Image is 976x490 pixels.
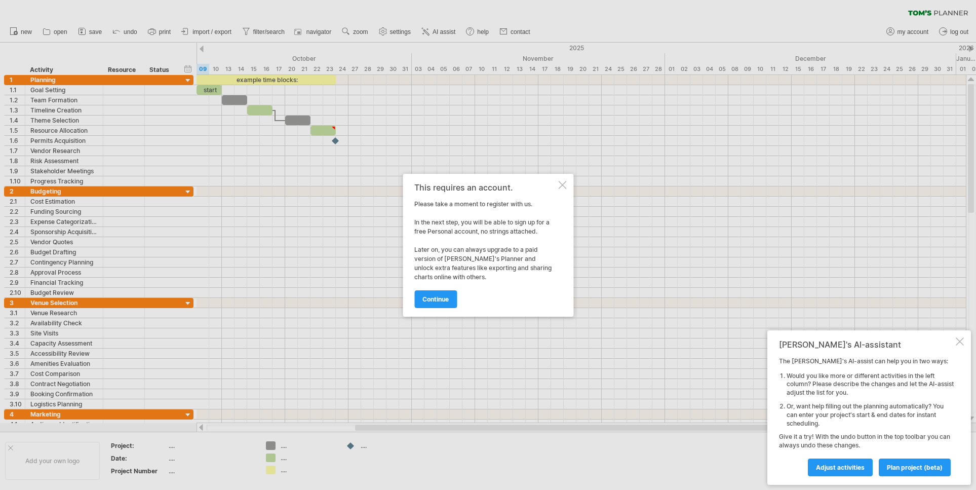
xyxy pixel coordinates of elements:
span: Adjust activities [816,464,865,471]
a: Adjust activities [808,459,873,476]
a: plan project (beta) [879,459,951,476]
div: The [PERSON_NAME]'s AI-assist can help you in two ways: Give it a try! With the undo button in th... [779,357,954,476]
li: Or, want help filling out the planning automatically? You can enter your project's start & end da... [787,402,954,428]
div: Please take a moment to register with us. In the next step, you will be able to sign up for a fre... [414,183,556,308]
li: Would you like more or different activities in the left column? Please describe the changes and l... [787,372,954,397]
div: This requires an account. [414,183,556,192]
span: continue [422,295,449,303]
a: continue [414,290,457,308]
span: plan project (beta) [887,464,943,471]
div: [PERSON_NAME]'s AI-assistant [779,340,954,350]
